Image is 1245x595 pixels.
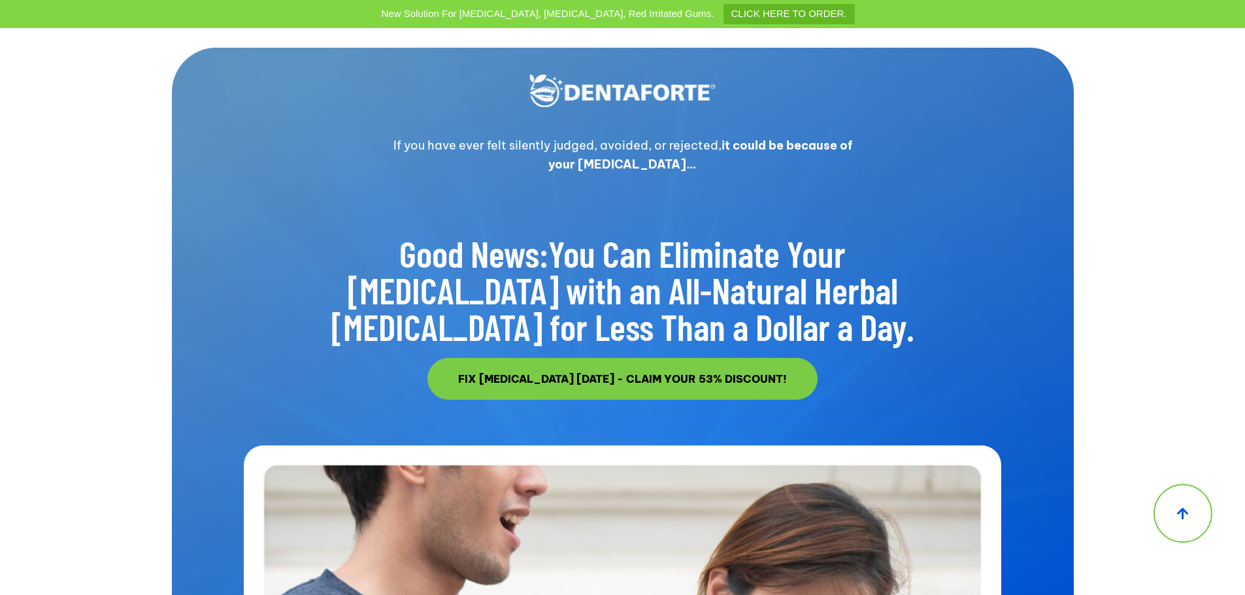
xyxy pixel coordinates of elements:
[389,137,857,174] p: If you have ever felt silently judged, avoided, or rejected,
[427,358,818,400] a: FIX [MEDICAL_DATA] [DATE] - CLAIM YOUR 53% DISCOUNT!
[723,4,855,24] a: CLICK HERE TO ORDER.
[548,138,852,172] strong: it could be because of your [MEDICAL_DATA]…
[399,231,548,275] u: Good News:
[324,235,922,345] h2: You Can Eliminate Your [MEDICAL_DATA] with an All-Natural Herbal [MEDICAL_DATA] for Less Than a D...
[458,374,787,384] span: FIX [MEDICAL_DATA] [DATE] - CLAIM YOUR 53% DISCOUNT!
